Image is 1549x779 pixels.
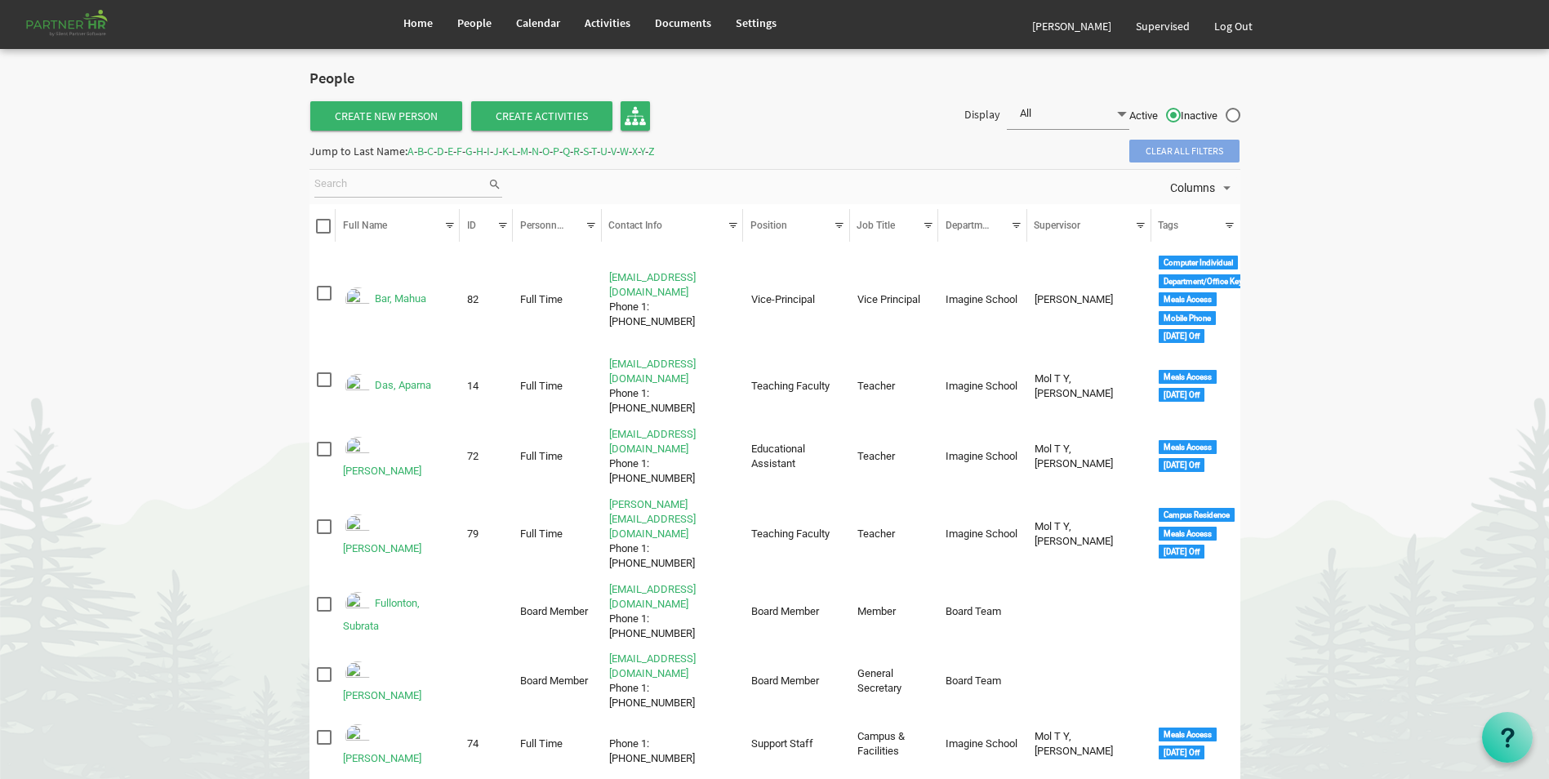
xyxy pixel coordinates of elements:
span: I [487,144,490,158]
td: Imagine School column header Departments [938,354,1027,419]
span: B [417,144,424,158]
td: column header Tags [1151,579,1240,644]
td: Support Staff column header Position [743,719,849,769]
td: aparna@imagineschools.inPhone 1: +919668736179 is template cell column header Contact Info [602,354,744,419]
span: S [583,144,589,158]
div: [DATE] Off [1159,746,1204,759]
td: 72 column header ID [460,424,513,489]
td: Imagine School column header Departments [938,719,1027,769]
a: Create New Person [310,101,462,131]
td: Full Time column header Personnel Type [513,494,602,574]
input: Search [314,172,487,197]
span: X [632,144,638,158]
td: Teacher column header Job Title [850,494,939,574]
td: Full Time column header Personnel Type [513,252,602,349]
img: Emp-cac59d6d-6ce8-4acf-8e3c-086373440de6.png [343,590,372,619]
td: Ekka, Shobha Rani is template cell column header Full Name [336,494,460,574]
div: [DATE] Off [1159,388,1204,402]
td: shobha@imagineschools.inPhone 1: +919102065904 is template cell column header Contact Info [602,494,744,574]
td: Campus & Facilities column header Job Title [850,719,939,769]
td: <div class="tag label label-default">Meals Access</div> <div class="tag label label-default">Sund... [1151,719,1240,769]
a: [EMAIL_ADDRESS][DOMAIN_NAME] [609,652,696,679]
span: T [591,144,597,158]
span: K [502,144,509,158]
td: General Secretary column header Job Title [850,649,939,714]
div: Mobile Phone [1159,311,1216,325]
td: <div class="tag label label-default">Campus Residence</div> <div class="tag label label-default">... [1151,494,1240,574]
span: Activities [585,16,630,30]
span: Y [640,144,645,158]
td: checkbox [309,494,336,574]
span: L [512,144,517,158]
span: Position [750,220,787,231]
span: Documents [655,16,711,30]
td: Teacher column header Job Title [850,424,939,489]
span: Display [964,107,1000,122]
td: viceprincipal@imagineschools.in Phone 1: +918455884273 is template cell column header Contact Info [602,252,744,349]
a: [EMAIL_ADDRESS][DOMAIN_NAME] [609,583,696,610]
div: Meals Access [1159,728,1217,741]
td: <div class="tag label label-default">Computer Individual</div> <div class="tag label label-defaul... [1151,252,1240,349]
td: Imagine School column header Departments [938,252,1027,349]
td: 82 column header ID [460,252,513,349]
div: Meals Access [1159,292,1217,306]
td: 79 column header ID [460,494,513,574]
td: Member column header Job Title [850,579,939,644]
td: column header Supervisor [1027,579,1151,644]
div: [DATE] Off [1159,458,1204,472]
span: U [600,144,608,158]
div: Computer Individual [1159,256,1238,269]
span: Supervised [1136,19,1190,33]
a: [PERSON_NAME] [1020,3,1124,49]
td: checkbox [309,354,336,419]
span: Home [403,16,433,30]
span: Z [648,144,655,158]
img: Emp-bb320c71-32d4-47a5-8c64-70be61bf7c75.png [343,659,372,688]
a: Bar, Mahua [375,293,426,305]
span: F [456,144,462,158]
div: Meals Access [1159,527,1217,541]
a: [PERSON_NAME][EMAIL_ADDRESS][DOMAIN_NAME] [609,498,696,540]
a: [PERSON_NAME] [343,752,421,764]
td: Mol T Y, Smitha column header Supervisor [1027,424,1151,489]
img: Emp-2633ee26-115b-439e-a7b8-ddb0d1dd37df.png [343,512,372,541]
td: column header ID [460,579,513,644]
h2: People [309,70,444,87]
span: N [532,144,539,158]
td: Teacher column header Job Title [850,354,939,419]
td: Full Time column header Personnel Type [513,719,602,769]
td: gs@stepind.orgPhone 1: +919123558022 is template cell column header Contact Info [602,649,744,714]
td: Board Member column header Position [743,649,849,714]
td: checkbox [309,649,336,714]
a: [PERSON_NAME] [343,542,421,554]
span: Clear all filters [1129,140,1240,162]
span: J [493,144,499,158]
div: Meals Access [1159,440,1217,454]
td: Teaching Faculty column header Position [743,494,849,574]
td: Das, Lisa is template cell column header Full Name [336,424,460,489]
td: lisadas@imagineschools.inPhone 1: +919692981119 is template cell column header Contact Info [602,424,744,489]
td: Phone 1: +919827685342 is template cell column header Contact Info [602,719,744,769]
span: Inactive [1181,109,1240,123]
td: 74 column header ID [460,719,513,769]
td: checkbox [309,579,336,644]
td: column header ID [460,649,513,714]
td: Board Member column header Position [743,579,849,644]
td: Imagine School column header Departments [938,424,1027,489]
button: Columns [1168,177,1238,198]
td: fullontons@gmail.comPhone 1: +917032207410 is template cell column header Contact Info [602,579,744,644]
img: Emp-185d491c-97f5-4e8b-837e-d12e7bc2f190.png [343,372,372,401]
div: Meals Access [1159,370,1217,384]
a: [EMAIL_ADDRESS][DOMAIN_NAME] [609,358,696,385]
span: People [457,16,492,30]
td: <div class="tag label label-default">Meals Access</div> <div class="tag label label-default">Sund... [1151,424,1240,489]
td: column header Tags [1151,649,1240,714]
img: Emp-c187bc14-d8fd-4524-baee-553e9cfda99b.png [343,285,372,314]
span: search [487,176,502,194]
a: [PERSON_NAME] [343,689,421,701]
td: Mol T Y, Smitha column header Supervisor [1027,494,1151,574]
img: Emp-a83bfb42-0f5f-463c-869c-0ed82ff50f90.png [343,722,372,751]
td: checkbox [309,424,336,489]
span: D [437,144,444,158]
a: Fullonton, Subrata [343,597,420,632]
